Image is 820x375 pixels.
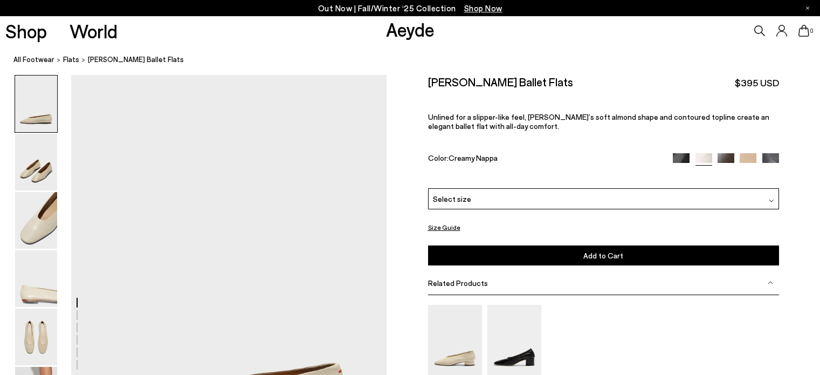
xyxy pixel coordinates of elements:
button: Add to Cart [428,246,779,265]
img: Kirsten Ballet Flats - Image 3 [15,192,57,249]
img: Kirsten Ballet Flats - Image 2 [15,134,57,190]
a: Aeyde [386,18,435,40]
span: Unlined for a slipper-like feel, [PERSON_NAME]’s soft almond shape and contoured topline create a... [428,112,769,131]
img: Kirsten Ballet Flats - Image 4 [15,250,57,307]
button: Size Guide [428,221,460,234]
a: All Footwear [13,54,54,65]
a: World [70,22,118,40]
span: $395 USD [735,76,779,90]
span: Select size [433,193,471,204]
a: 0 [798,25,809,37]
span: Creamy Nappa [449,153,498,162]
nav: breadcrumb [13,45,820,75]
span: 0 [809,28,815,34]
a: Shop [5,22,47,40]
a: flats [63,54,79,65]
span: Navigate to /collections/new-in [464,3,502,13]
p: Out Now | Fall/Winter ‘25 Collection [318,2,502,15]
img: Kirsten Ballet Flats - Image 5 [15,309,57,365]
span: Add to Cart [583,251,623,260]
img: svg%3E [769,198,774,203]
img: Kirsten Ballet Flats - Image 1 [15,76,57,132]
div: Color: [428,153,662,166]
span: [PERSON_NAME] Ballet Flats [88,54,184,65]
h2: [PERSON_NAME] Ballet Flats [428,75,573,88]
span: Related Products [428,278,488,288]
span: flats [63,55,79,64]
img: svg%3E [768,280,773,285]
